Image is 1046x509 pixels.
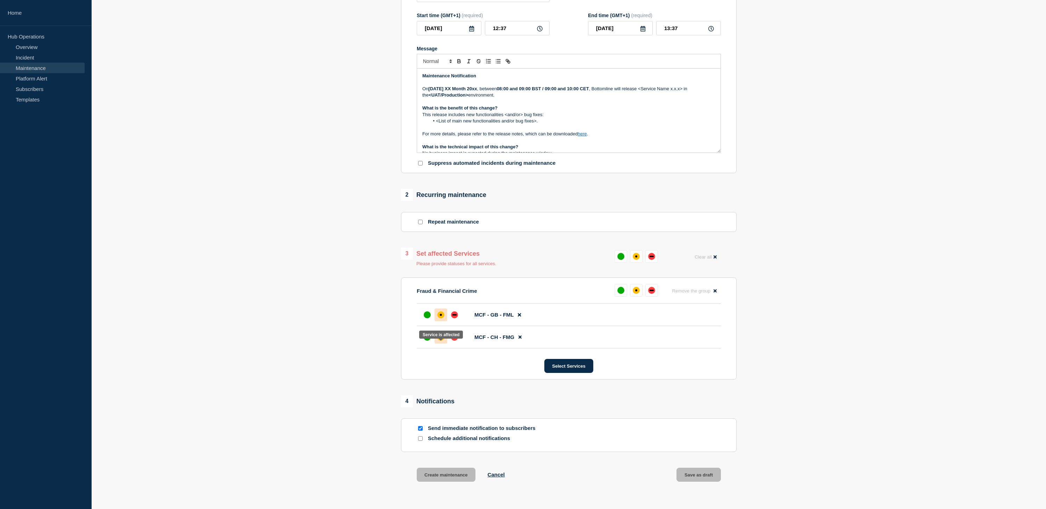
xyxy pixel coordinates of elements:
[417,46,721,51] div: Message
[401,189,413,201] span: 2
[418,161,423,165] input: Suppress automated incidents during maintenance
[633,287,640,294] div: affected
[416,261,496,266] p: Please provide statuses for all services.
[630,250,643,263] button: affected
[418,220,423,224] input: Repeat maintenance
[417,13,550,18] div: Start time (GMT+1)
[615,284,627,297] button: up
[422,86,715,99] p: On , between , Bottomline will release <Service Name x.x.x> in the environment.
[428,86,477,91] strong: [DATE] XX Month 20xx
[417,69,721,153] div: Message
[422,144,518,149] strong: What is the technical impact of this change?
[668,284,721,298] button: Remove the group
[401,248,496,260] div: Set affected Services
[483,57,493,65] button: Toggle ordered list
[422,73,476,78] strong: Maintenance Notification
[474,312,514,318] span: MCF - GB - FML
[428,425,540,432] p: Send immediate notification to subscribers
[656,21,721,35] input: HH:MM
[493,57,503,65] button: Toggle bulleted list
[437,311,444,318] div: affected
[648,253,655,260] div: down
[617,287,624,294] div: up
[633,253,640,260] div: affected
[617,253,624,260] div: up
[428,219,479,225] p: Repeat maintenance
[418,426,423,431] input: Send immediate notification to subscribers
[672,288,710,294] span: Remove the group
[401,248,413,260] span: 3
[474,334,514,340] span: MCF - CH - FMG
[503,57,513,65] button: Toggle link
[451,311,458,318] div: down
[422,105,497,111] strong: What is the benefit of this change?
[645,284,658,297] button: down
[401,189,486,201] div: Recurring maintenance
[428,160,556,167] p: Suppress automated incidents during maintenance
[429,92,468,98] strong: <UAT/Production>
[485,21,550,35] input: HH:MM
[615,250,627,263] button: up
[424,311,431,318] div: up
[428,435,540,442] p: Schedule additional notifications
[631,13,652,18] span: (required)
[422,150,715,156] p: No business impact is expected during the maintenance window.
[690,250,721,264] button: Clear all
[418,436,423,441] input: Schedule additional notifications
[578,131,587,136] a: here
[454,57,464,65] button: Toggle bold text
[630,284,643,297] button: affected
[474,57,483,65] button: Toggle strikethrough text
[462,13,483,18] span: (required)
[588,21,653,35] input: YYYY-MM-DD
[648,287,655,294] div: down
[497,86,589,91] strong: 08:00 and 09:00 BST / 09:00 and 10:00 CET
[488,472,505,478] button: Cancel
[544,359,593,373] button: Select Services
[401,395,454,407] div: Notifications
[417,21,481,35] input: YYYY-MM-DD
[422,112,715,118] p: This release includes new functionalities <and/or> bug fixes:
[645,250,658,263] button: down
[464,57,474,65] button: Toggle italic text
[676,468,721,482] button: Save as draft
[422,131,715,137] p: For more details, please refer to the release notes, which can be downloaded .
[417,468,475,482] button: Create maintenance
[588,13,721,18] div: End time (GMT+1)
[401,395,413,407] span: 4
[420,57,454,65] span: Font size
[417,288,477,294] p: Fraud & Financial Crime
[423,332,459,337] div: Service is affected
[429,118,716,124] li: <List of main new functionalities and/or bug fixes>.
